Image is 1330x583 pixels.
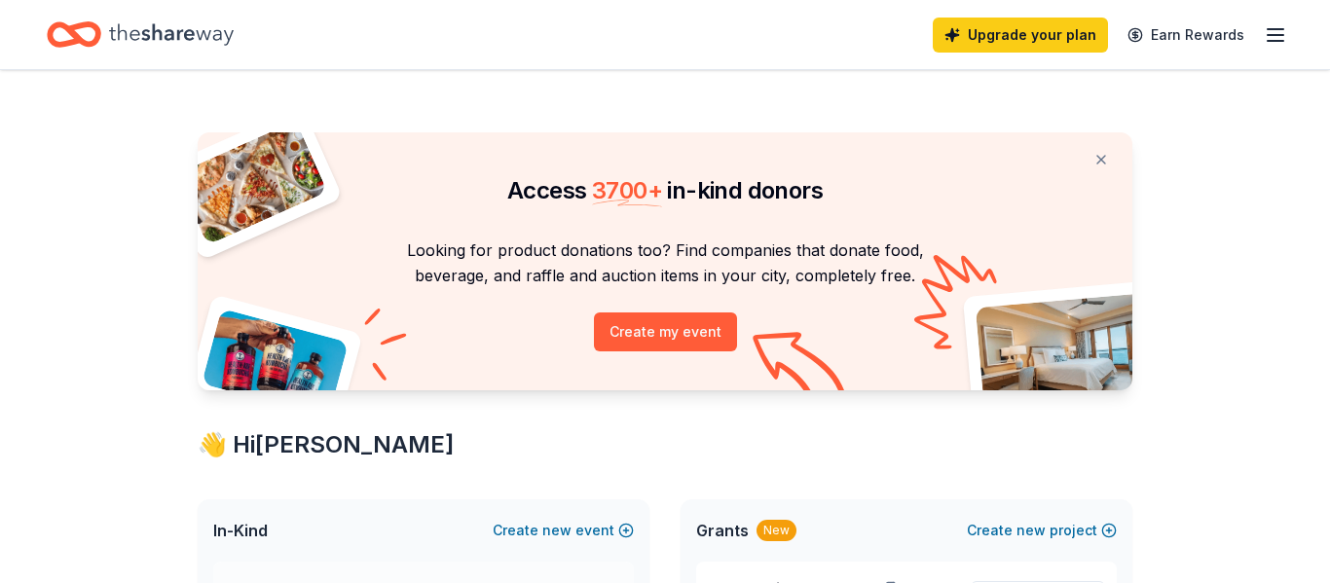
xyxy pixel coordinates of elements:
span: In-Kind [213,519,268,542]
button: Create my event [594,312,737,351]
p: Looking for product donations too? Find companies that donate food, beverage, and raffle and auct... [221,237,1109,289]
div: 👋 Hi [PERSON_NAME] [198,429,1132,460]
a: Upgrade your plan [933,18,1108,53]
img: Pizza [176,121,328,245]
img: Curvy arrow [753,332,850,405]
span: new [1016,519,1046,542]
span: new [542,519,572,542]
button: Createnewproject [967,519,1117,542]
div: New [757,520,796,541]
span: Access in-kind donors [507,176,823,204]
button: Createnewevent [493,519,634,542]
span: Grants [696,519,749,542]
span: 3700 + [592,176,662,204]
a: Earn Rewards [1116,18,1256,53]
a: Home [47,12,234,57]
